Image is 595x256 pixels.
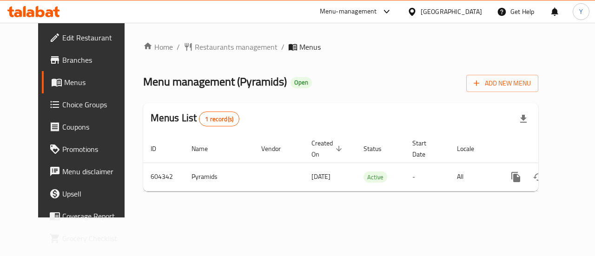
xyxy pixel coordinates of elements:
[42,116,138,138] a: Coupons
[192,143,220,154] span: Name
[62,188,130,199] span: Upsell
[143,41,173,53] a: Home
[281,41,284,53] li: /
[199,112,239,126] div: Total records count
[42,138,138,160] a: Promotions
[62,32,130,43] span: Edit Restaurant
[474,78,531,89] span: Add New Menu
[143,71,287,92] span: Menu management ( Pyramids )
[177,41,180,53] li: /
[421,7,482,17] div: [GEOGRAPHIC_DATA]
[320,6,377,17] div: Menu-management
[199,115,239,124] span: 1 record(s)
[405,163,450,191] td: -
[299,41,321,53] span: Menus
[457,143,486,154] span: Locale
[62,210,130,222] span: Coverage Report
[42,227,138,249] a: Grocery Checklist
[466,75,538,92] button: Add New Menu
[143,41,539,53] nav: breadcrumb
[151,143,168,154] span: ID
[505,166,527,188] button: more
[62,233,130,244] span: Grocery Checklist
[527,166,549,188] button: Change Status
[184,41,278,53] a: Restaurants management
[42,49,138,71] a: Branches
[62,144,130,155] span: Promotions
[42,71,138,93] a: Menus
[42,26,138,49] a: Edit Restaurant
[195,41,278,53] span: Restaurants management
[579,7,583,17] span: Y
[62,166,130,177] span: Menu disclaimer
[151,111,239,126] h2: Menus List
[42,93,138,116] a: Choice Groups
[450,163,497,191] td: All
[412,138,438,160] span: Start Date
[62,121,130,132] span: Coupons
[64,77,130,88] span: Menus
[42,160,138,183] a: Menu disclaimer
[42,183,138,205] a: Upsell
[311,171,331,183] span: [DATE]
[62,54,130,66] span: Branches
[364,172,387,183] span: Active
[512,108,535,130] div: Export file
[143,163,184,191] td: 604342
[42,205,138,227] a: Coverage Report
[291,79,312,86] span: Open
[184,163,254,191] td: Pyramids
[311,138,345,160] span: Created On
[364,143,394,154] span: Status
[261,143,293,154] span: Vendor
[62,99,130,110] span: Choice Groups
